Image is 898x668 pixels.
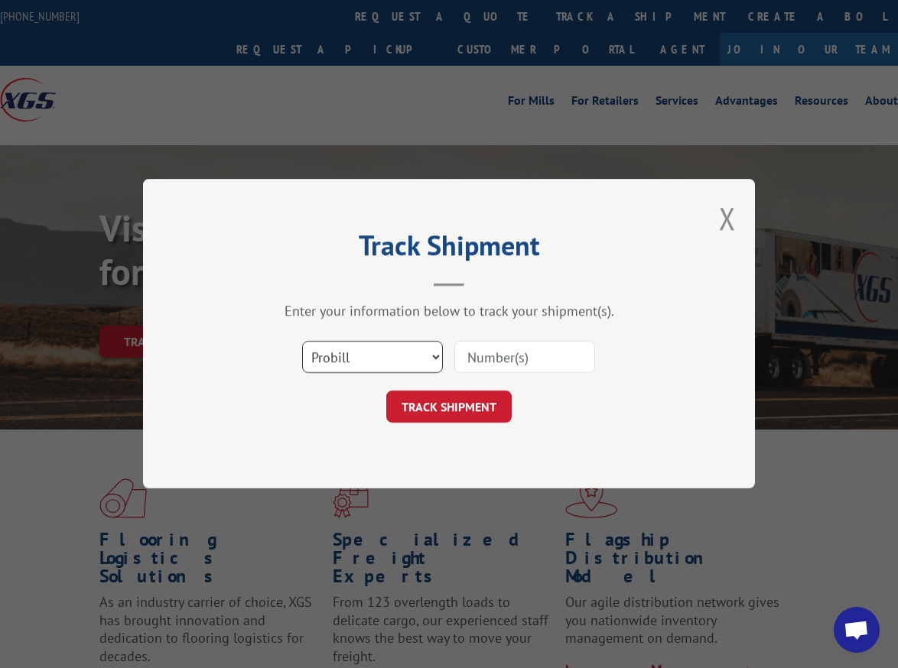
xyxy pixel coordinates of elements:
h2: Track Shipment [220,235,678,264]
input: Number(s) [454,342,595,374]
button: TRACK SHIPMENT [386,391,512,423]
button: Close modal [719,198,736,238]
div: Enter your information below to track your shipment(s). [220,303,678,320]
div: Open chat [834,607,880,653]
